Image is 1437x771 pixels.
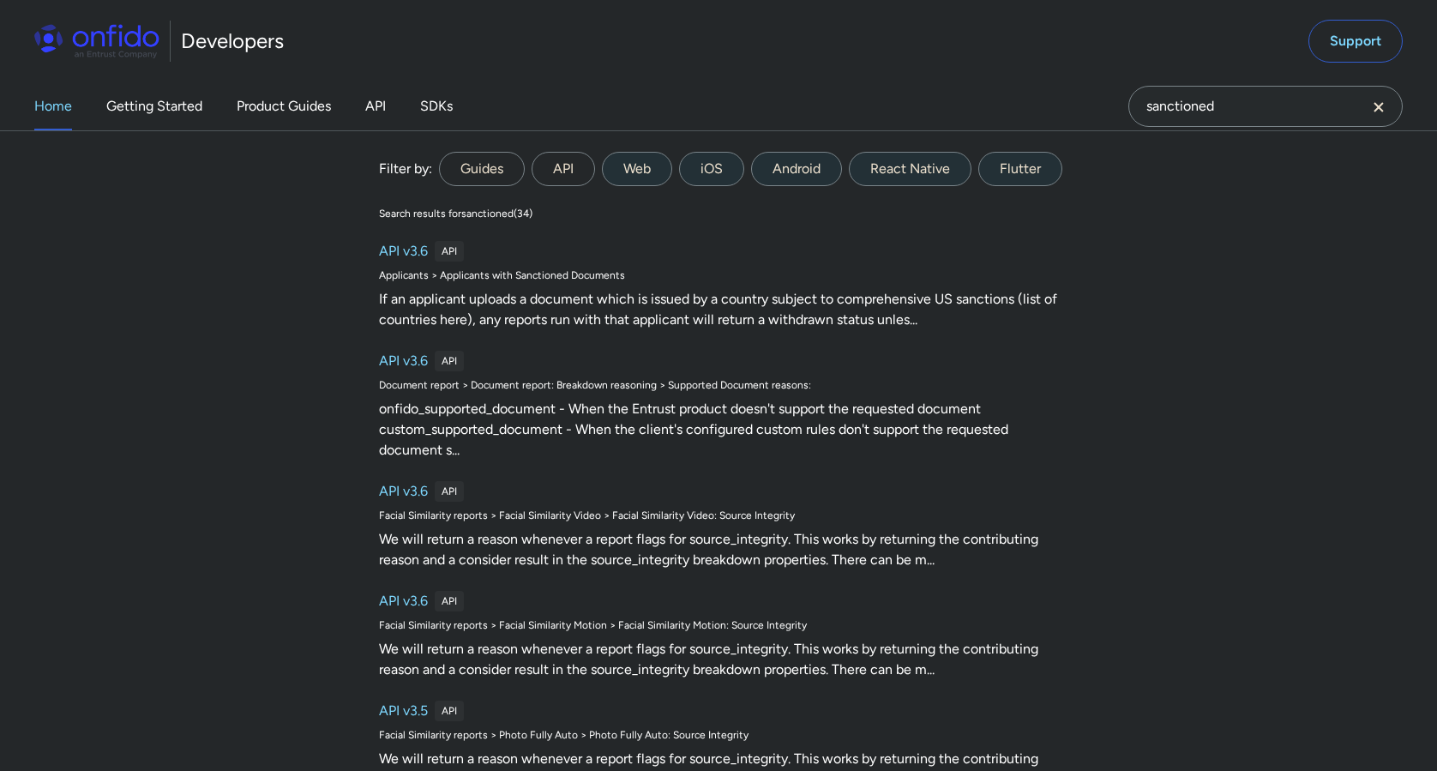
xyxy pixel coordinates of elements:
[379,728,1072,742] div: Facial Similarity reports > Photo Fully Auto > Photo Fully Auto: Source Integrity
[106,82,202,130] a: Getting Started
[978,152,1062,186] label: Flutter
[379,399,1072,461] div: onfido_supported_document - When the Entrust product doesn't support the requested document custo...
[435,701,464,721] div: API
[379,159,432,179] div: Filter by:
[372,344,1079,467] a: API v3.6APIDocument report > Document report: Breakdown reasoning > Supported Document reasons:on...
[34,24,159,58] img: Onfido Logo
[379,351,428,371] h6: API v3.6
[379,591,428,611] h6: API v3.6
[372,584,1079,687] a: API v3.6APIFacial Similarity reports > Facial Similarity Motion > Facial Similarity Motion: Sourc...
[751,152,842,186] label: Android
[379,378,1072,392] div: Document report > Document report: Breakdown reasoning > Supported Document reasons:
[379,207,532,220] div: Search results for sanctioned ( 34 )
[379,529,1072,570] div: We will return a reason whenever a report flags for source_integrity. This works by returning the...
[181,27,284,55] h1: Developers
[379,639,1072,680] div: We will return a reason whenever a report flags for source_integrity. This works by returning the...
[379,268,1072,282] div: Applicants > Applicants with Sanctioned Documents
[602,152,672,186] label: Web
[379,701,428,721] h6: API v3.5
[379,289,1072,330] div: If an applicant uploads a document which is issued by a country subject to comprehensive US sanct...
[372,234,1079,337] a: API v3.6APIApplicants > Applicants with Sanctioned DocumentsIf an applicant uploads a document wh...
[532,152,595,186] label: API
[237,82,331,130] a: Product Guides
[435,591,464,611] div: API
[1368,97,1389,117] svg: Clear search field button
[435,481,464,502] div: API
[849,152,971,186] label: React Native
[1308,20,1403,63] a: Support
[1128,86,1403,127] input: Onfido search input field
[435,241,464,262] div: API
[379,509,1072,522] div: Facial Similarity reports > Facial Similarity Video > Facial Similarity Video: Source Integrity
[439,152,525,186] label: Guides
[365,82,386,130] a: API
[379,241,428,262] h6: API v3.6
[679,152,744,186] label: iOS
[435,351,464,371] div: API
[372,474,1079,577] a: API v3.6APIFacial Similarity reports > Facial Similarity Video > Facial Similarity Video: Source ...
[34,82,72,130] a: Home
[379,618,1072,632] div: Facial Similarity reports > Facial Similarity Motion > Facial Similarity Motion: Source Integrity
[379,481,428,502] h6: API v3.6
[420,82,453,130] a: SDKs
